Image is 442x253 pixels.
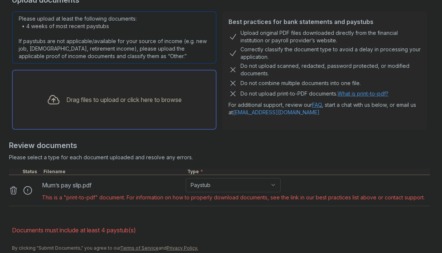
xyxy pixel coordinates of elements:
[186,169,430,175] div: Type
[12,11,217,64] div: Please upload at least the following documents: • 4 weeks of most recent paystubs If paystubs are...
[42,169,186,175] div: Filename
[228,101,421,116] p: For additional support, review our , start a chat with us below, or email us at
[9,140,430,151] div: Review documents
[9,154,430,161] div: Please select a type for each document uploaded and resolve any errors.
[240,79,361,88] div: Do not combine multiple documents into one file.
[42,179,183,191] div: Mum’s pay slip.pdf
[120,245,158,251] a: Terms of Service
[12,245,430,251] div: By clicking "Submit Documents," you agree to our and
[12,223,430,238] li: Documents must include at least 4 paystub(s)
[337,90,388,97] a: What is print-to-pdf?
[240,62,421,77] div: Do not upload scanned, redacted, password protected, or modified documents.
[21,169,42,175] div: Status
[240,90,388,97] p: Do not upload print-to-PDF documents.
[228,17,421,26] div: Best practices for bank statements and paystubs
[66,95,182,104] div: Drag files to upload or click here to browse
[167,245,198,251] a: Privacy Policy.
[233,109,320,115] a: [EMAIL_ADDRESS][DOMAIN_NAME]
[240,29,421,44] div: Upload original PDF files downloaded directly from the financial institution or payroll provider’...
[240,46,421,61] div: Correctly classify the document type to avoid a delay in processing your application.
[42,194,425,201] div: This is a "print-to-pdf" document. For information on how to properly download documents, see the...
[312,102,322,108] a: FAQ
